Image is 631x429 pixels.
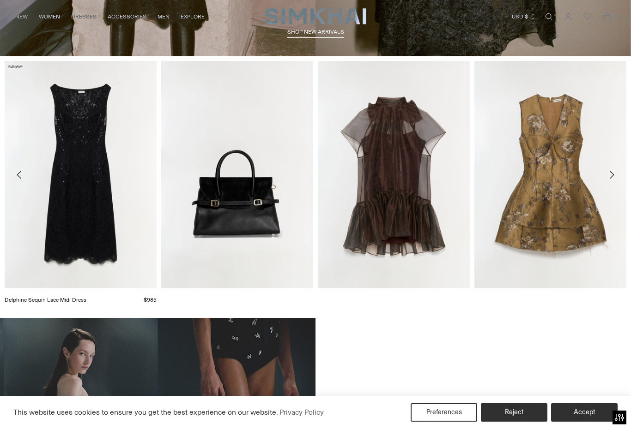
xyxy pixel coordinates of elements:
img: River Mini Suede Handle Bag [161,61,313,289]
a: Privacy Policy (opens in a new tab) [278,405,325,419]
img: Beaux Organza Dress [318,61,470,289]
span: This website uses cookies to ensure you get the best experience on our website. [13,408,278,417]
a: Open search modal [540,7,558,26]
a: EXPLORE [181,6,205,27]
a: Delphine Sequin Lace Midi Dress [5,297,86,303]
a: ACCESSORIES [108,6,146,27]
a: Wishlist [578,7,597,26]
a: MEN [158,6,170,27]
img: Brynelle Jacquard Mini Dress [474,61,626,289]
button: Preferences [411,403,477,422]
button: Accept [551,403,618,422]
a: DRESSES [71,6,97,27]
a: shop new arrivals [287,29,344,38]
a: Open cart modal [598,7,616,26]
span: 0 [612,12,620,20]
button: USD $ [512,6,536,27]
a: SIMKHAI [265,7,366,25]
a: WOMEN [39,6,60,27]
a: Go to the account page [559,7,577,26]
button: Move to previous carousel slide [9,165,30,185]
button: Reject [481,403,547,422]
a: NEW [15,6,28,27]
button: Move to next carousel slide [601,165,622,185]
